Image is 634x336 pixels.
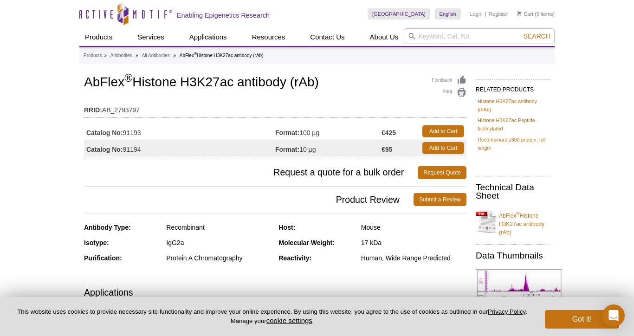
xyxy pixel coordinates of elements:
[86,129,123,137] strong: Catalog No:
[275,145,299,154] strong: Format:
[86,145,123,154] strong: Catalog No:
[84,106,102,114] strong: RRID:
[275,140,382,156] td: 10 µg
[304,28,350,46] a: Contact Us
[524,32,550,40] span: Search
[368,8,430,19] a: [GEOGRAPHIC_DATA]
[84,239,109,246] strong: Isotype:
[279,254,312,262] strong: Reactivity:
[194,52,197,56] sup: ®
[104,53,107,58] li: »
[84,123,275,140] td: 91193
[485,8,486,19] li: |
[173,53,176,58] li: »
[478,136,548,152] a: Recombinant p300 protein, full length
[275,123,382,140] td: 100 µg
[166,239,272,247] div: IgG2a
[432,88,466,98] a: Print
[418,166,466,179] a: Request Quote
[476,269,562,307] img: AbFlex<sup>®</sup> Histone H3K27ac antibody (rAb) tested by ChIP-Seq.
[517,11,521,16] img: Your Cart
[404,28,555,44] input: Keyword, Cat. No.
[180,53,264,58] li: AbFlex Histone H3K27ac antibody (rAb)
[382,129,396,137] strong: €425
[184,28,233,46] a: Applications
[364,28,404,46] a: About Us
[166,223,272,232] div: Recombinant
[602,304,625,327] div: Open Intercom Messenger
[361,239,466,247] div: 17 kDa
[422,125,464,137] a: Add to Cart
[124,72,132,84] sup: ®
[136,53,138,58] li: »
[132,28,170,46] a: Services
[478,116,548,133] a: Histone H3K27ac Peptide - biotinylated
[476,206,550,237] a: AbFlex®Histone H3K27ac antibody (rAb)
[166,254,272,262] div: Protein A Chromatography
[422,142,464,154] a: Add to Cart
[15,308,530,325] p: This website uses cookies to provide necessary site functionality and improve your online experie...
[361,254,466,262] div: Human, Wide Range Predicted
[279,224,296,231] strong: Host:
[110,52,132,60] a: Antibodies
[414,193,466,206] a: Submit a Review
[84,140,275,156] td: 91194
[266,317,312,324] button: cookie settings
[470,11,483,17] a: Login
[246,28,291,46] a: Resources
[382,145,392,154] strong: €95
[84,224,131,231] strong: Antibody Type:
[476,79,550,96] h2: RELATED PRODUCTS
[84,285,466,299] h3: Applications
[275,129,299,137] strong: Format:
[516,211,519,216] sup: ®
[476,252,550,260] h2: Data Thumbnails
[84,166,418,179] span: Request a quote for a bulk order
[435,8,461,19] a: English
[84,193,414,206] span: Product Review
[79,28,118,46] a: Products
[84,254,122,262] strong: Purification:
[545,310,619,329] button: Got it!
[488,308,525,315] a: Privacy Policy
[361,223,466,232] div: Mouse
[517,11,533,17] a: Cart
[84,75,466,91] h1: AbFlex Histone H3K27ac antibody (rAb)
[521,32,553,40] button: Search
[279,239,335,246] strong: Molecular Weight:
[432,75,466,85] a: Feedback
[84,52,102,60] a: Products
[517,8,555,19] li: (0 items)
[142,52,170,60] a: All Antibodies
[84,100,466,115] td: AB_2793797
[177,11,270,19] h2: Enabling Epigenetics Research
[476,183,550,200] h2: Technical Data Sheet
[478,97,548,114] a: Histone H3K27ac antibody (mAb)
[489,11,508,17] a: Register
